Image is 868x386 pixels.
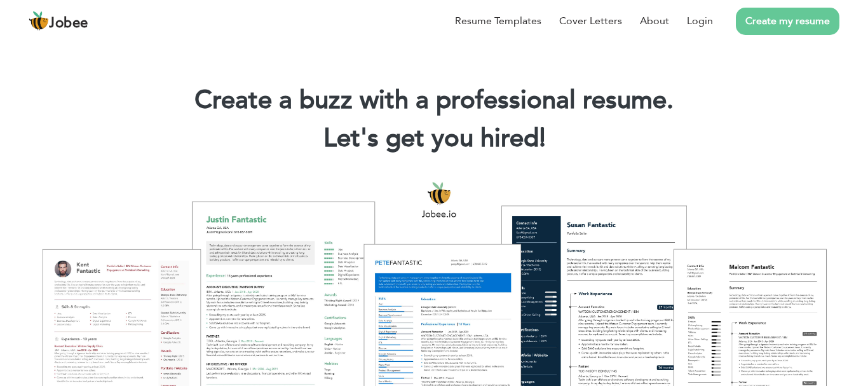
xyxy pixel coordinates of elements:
a: Jobee [29,11,88,31]
span: | [539,121,545,156]
a: Login [687,13,713,29]
h1: Create a buzz with a professional resume. [19,84,849,117]
a: About [640,13,669,29]
a: Create my resume [736,8,839,35]
span: Jobee [49,17,88,31]
img: jobee.io [29,11,49,31]
a: Cover Letters [559,13,622,29]
a: Resume Templates [455,13,541,29]
h2: Let's [19,122,849,155]
span: get you hired! [386,121,546,156]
